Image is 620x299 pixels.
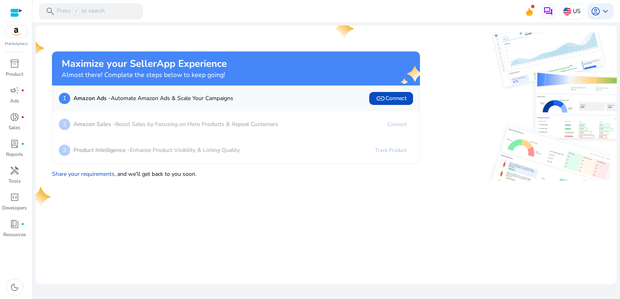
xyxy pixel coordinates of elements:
b: Amazon Ads - [73,94,111,102]
img: us.svg [563,7,571,15]
span: / [73,7,80,16]
span: fiber_manual_record [21,89,24,92]
img: one-star.svg [336,19,355,38]
h2: Maximize your SellerApp Experience [62,58,227,70]
span: search [45,6,55,16]
a: Connect [381,118,413,131]
span: donut_small [10,112,19,122]
p: Ads [10,97,19,105]
span: campaign [10,85,19,95]
span: book_4 [10,219,19,229]
p: Developers [2,204,27,211]
p: 2 [59,119,70,130]
p: 1 [59,93,70,104]
span: fiber_manual_record [21,222,24,226]
span: keyboard_arrow_down [601,6,610,16]
span: link [376,94,385,103]
p: Marketplace [5,41,28,47]
p: Automate Amazon Ads & Scale Your Campaigns [73,94,233,103]
span: Connect [376,94,407,103]
b: Product Intelligence - [73,146,130,154]
p: Tools [9,177,21,185]
p: Press to search [57,7,105,16]
p: US [573,4,581,18]
img: amazon.svg [5,26,27,38]
span: inventory_2 [10,59,19,68]
p: , and we'll get back to you soon. [52,167,420,178]
p: Enhance Product Visibility & Listing Quality [73,146,240,154]
span: fiber_manual_record [21,142,24,145]
p: Boost Sales by Focusing on Hero Products & Repeat Customers [73,120,278,128]
b: Amazon Sales - [73,120,115,128]
h4: Almost there! Complete the steps below to keep going! [62,71,227,79]
button: linkConnect [369,92,413,105]
span: handyman [10,166,19,175]
span: account_circle [591,6,601,16]
p: Resources [3,231,26,238]
a: Share your requirements [52,170,114,178]
p: 3 [59,145,70,156]
span: code_blocks [10,192,19,202]
img: one-star.svg [32,187,52,207]
a: Track Product [368,144,413,157]
img: one-star.svg [26,38,45,58]
p: Sales [9,124,20,131]
p: Product [6,70,23,78]
span: lab_profile [10,139,19,149]
p: Reports [6,151,23,158]
span: fiber_manual_record [21,115,24,119]
span: dark_mode [10,282,19,292]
